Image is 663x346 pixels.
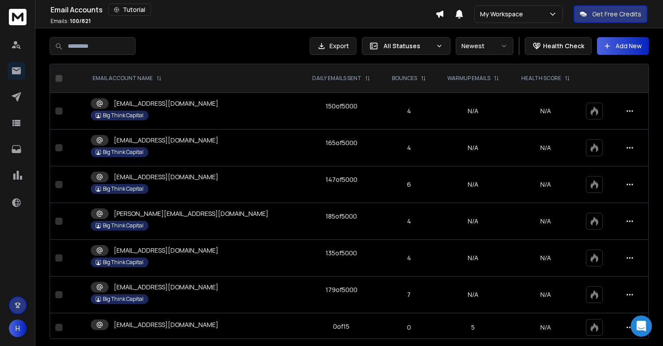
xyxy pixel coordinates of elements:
[447,75,490,82] p: WARMUP EMAILS
[525,37,592,55] button: Health Check
[114,173,218,181] p: [EMAIL_ADDRESS][DOMAIN_NAME]
[70,17,91,25] span: 100 / 821
[436,277,510,313] td: N/A
[326,138,357,147] div: 165 of 5000
[114,246,218,255] p: [EMAIL_ADDRESS][DOMAIN_NAME]
[310,37,357,55] button: Export
[631,315,652,337] div: Open Intercom Messenger
[516,107,575,115] p: N/A
[114,99,218,108] p: [EMAIL_ADDRESS][DOMAIN_NAME]
[436,313,510,342] td: 5
[9,319,27,337] button: H
[103,296,143,303] p: Big Think Capital
[387,180,430,189] p: 6
[574,5,647,23] button: Get Free Credits
[326,249,357,258] div: 135 of 5000
[103,259,143,266] p: Big Think Capital
[387,254,430,262] p: 4
[387,107,430,115] p: 4
[543,42,584,50] p: Health Check
[436,166,510,203] td: N/A
[114,209,268,218] p: [PERSON_NAME][EMAIL_ADDRESS][DOMAIN_NAME]
[103,112,143,119] p: Big Think Capital
[108,4,151,16] button: Tutorial
[326,285,357,294] div: 179 of 5000
[50,18,91,25] p: Emails :
[516,323,575,332] p: N/A
[516,217,575,226] p: N/A
[312,75,361,82] p: DAILY EMAILS SENT
[93,75,162,82] div: EMAIL ACCOUNT NAME
[387,217,430,226] p: 4
[456,37,513,55] button: Newest
[103,149,143,156] p: Big Think Capital
[114,320,218,329] p: [EMAIL_ADDRESS][DOMAIN_NAME]
[436,130,510,166] td: N/A
[392,75,417,82] p: BOUNCES
[387,290,430,299] p: 7
[521,75,561,82] p: HEALTH SCORE
[592,10,641,19] p: Get Free Credits
[384,42,432,50] p: All Statuses
[516,290,575,299] p: N/A
[103,185,143,192] p: Big Think Capital
[480,10,527,19] p: My Workspace
[436,93,510,130] td: N/A
[387,143,430,152] p: 4
[103,222,143,229] p: Big Think Capital
[50,4,435,16] div: Email Accounts
[436,240,510,277] td: N/A
[114,283,218,292] p: [EMAIL_ADDRESS][DOMAIN_NAME]
[326,212,357,221] div: 185 of 5000
[326,102,357,111] div: 150 of 5000
[333,322,349,331] div: 0 of 15
[387,323,430,332] p: 0
[114,136,218,145] p: [EMAIL_ADDRESS][DOMAIN_NAME]
[436,203,510,240] td: N/A
[516,143,575,152] p: N/A
[597,37,649,55] button: Add New
[326,175,357,184] div: 147 of 5000
[516,254,575,262] p: N/A
[516,180,575,189] p: N/A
